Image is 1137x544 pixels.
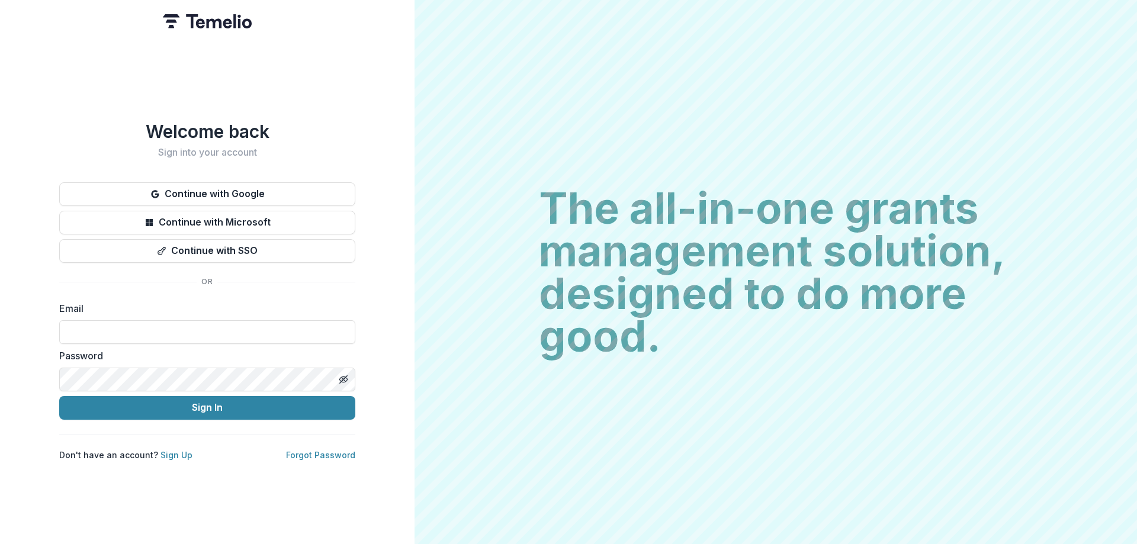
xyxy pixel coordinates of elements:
button: Sign In [59,396,355,420]
label: Email [59,301,348,316]
h1: Welcome back [59,121,355,142]
label: Password [59,349,348,363]
img: Temelio [163,14,252,28]
button: Continue with Google [59,182,355,206]
a: Forgot Password [286,450,355,460]
button: Continue with Microsoft [59,211,355,234]
a: Sign Up [160,450,192,460]
button: Toggle password visibility [334,370,353,389]
h2: Sign into your account [59,147,355,158]
p: Don't have an account? [59,449,192,461]
button: Continue with SSO [59,239,355,263]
